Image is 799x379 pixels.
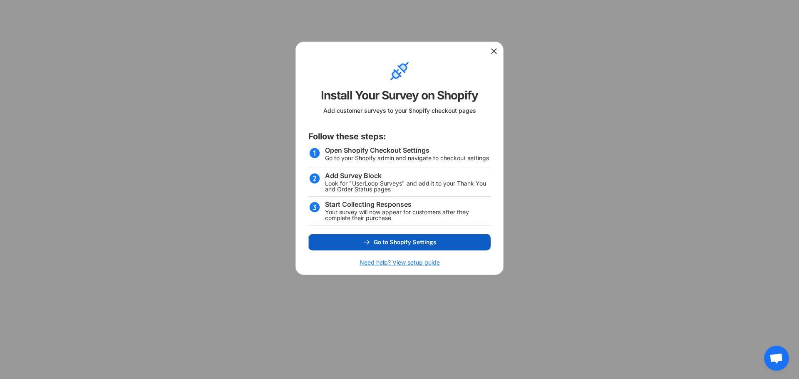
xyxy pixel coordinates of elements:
div: Install Your Survey on Shopify [321,88,478,103]
div: チャットを開く [764,346,789,371]
div: Go to your Shopify admin and navigate to checkout settings [325,155,489,161]
div: Add Survey Block [325,172,382,179]
button: Go to Shopify Settings [308,234,491,250]
div: Look for "UserLoop Surveys" and add it to your Thank You and Order Status pages [325,181,491,192]
div: Follow these steps: [308,131,386,143]
div: Your survey will now appear for customers after they complete their purchase [325,209,491,221]
div: Open Shopify Checkout Settings [325,147,429,154]
div: Start Collecting Responses [325,201,412,208]
span: Go to Shopify Settings [374,239,436,245]
div: Add customer surveys to your Shopify checkout pages [323,107,476,119]
h6: Need help? View setup guide [360,259,440,266]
